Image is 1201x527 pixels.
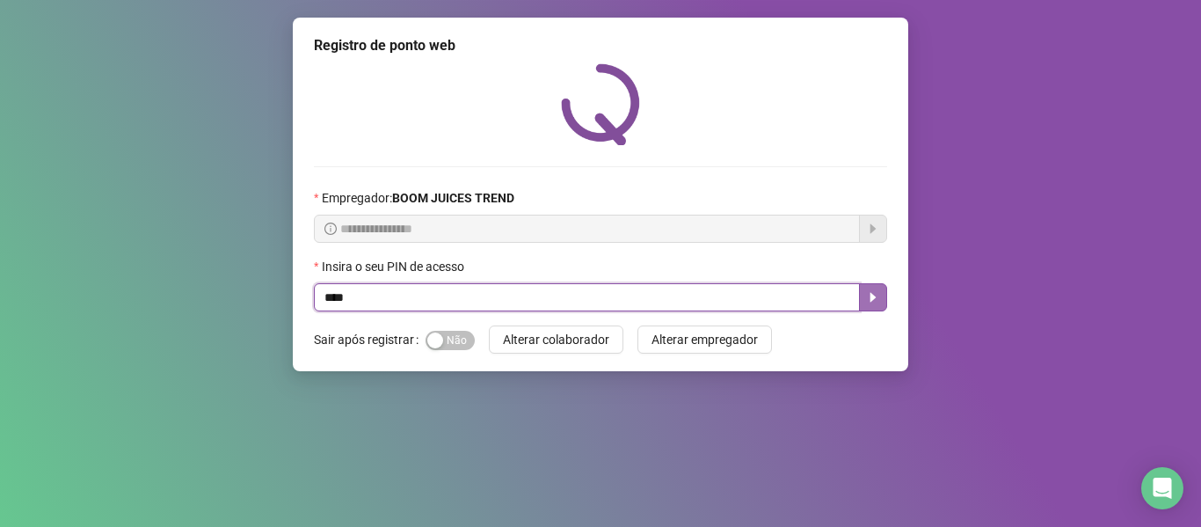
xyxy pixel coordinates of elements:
div: Registro de ponto web [314,35,887,56]
span: caret-right [866,290,880,304]
img: QRPoint [561,63,640,145]
span: Empregador : [322,188,514,208]
label: Insira o seu PIN de acesso [314,257,476,276]
strong: BOOM JUICES TREND [392,191,514,205]
div: Open Intercom Messenger [1141,467,1183,509]
button: Alterar empregador [637,326,772,354]
label: Sair após registrar [314,326,426,354]
span: Alterar empregador [651,330,758,349]
button: Alterar colaborador [489,326,623,354]
span: Alterar colaborador [503,330,609,349]
span: info-circle [324,223,337,235]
